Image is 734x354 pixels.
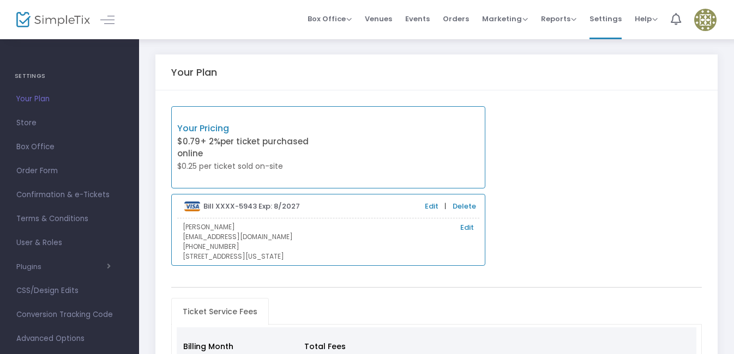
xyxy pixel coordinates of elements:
span: Help [635,14,658,24]
button: Plugins [16,263,111,271]
span: Conversion Tracking Code [16,308,123,322]
p: $0.79 per ticket purchased online [177,136,328,160]
img: visa.png [184,202,200,211]
span: Marketing [482,14,528,24]
span: Reports [541,14,576,24]
span: Confirmation & e-Tickets [16,188,123,202]
span: Order Form [16,164,123,178]
p: [STREET_ADDRESS][US_STATE] [183,252,474,261]
h5: Your Plan [171,66,217,78]
span: | [442,201,449,212]
p: Your Pricing [177,122,328,135]
a: Edit [460,222,474,233]
span: Terms & Conditions [16,212,123,226]
h4: SETTINGS [15,65,124,87]
span: Settings [589,5,622,33]
span: Events [405,5,430,33]
p: [PERSON_NAME] [183,222,474,232]
span: + 2% [200,136,220,147]
p: $0.25 per ticket sold on-site [177,161,328,172]
a: Edit [425,201,438,212]
b: Bill XXXX-5943 Exp: 8/2027 [203,201,300,211]
span: Orders [443,5,469,33]
span: Venues [365,5,392,33]
span: Box Office [308,14,352,24]
span: User & Roles [16,236,123,250]
p: [EMAIL_ADDRESS][DOMAIN_NAME] [183,232,474,242]
p: [PHONE_NUMBER] [183,242,474,252]
a: Delete [453,201,476,212]
span: Your Plan [16,92,123,106]
span: Ticket Service Fees [176,303,264,320]
span: Advanced Options [16,332,123,346]
span: Store [16,116,123,130]
span: Box Office [16,140,123,154]
span: CSS/Design Edits [16,284,123,298]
